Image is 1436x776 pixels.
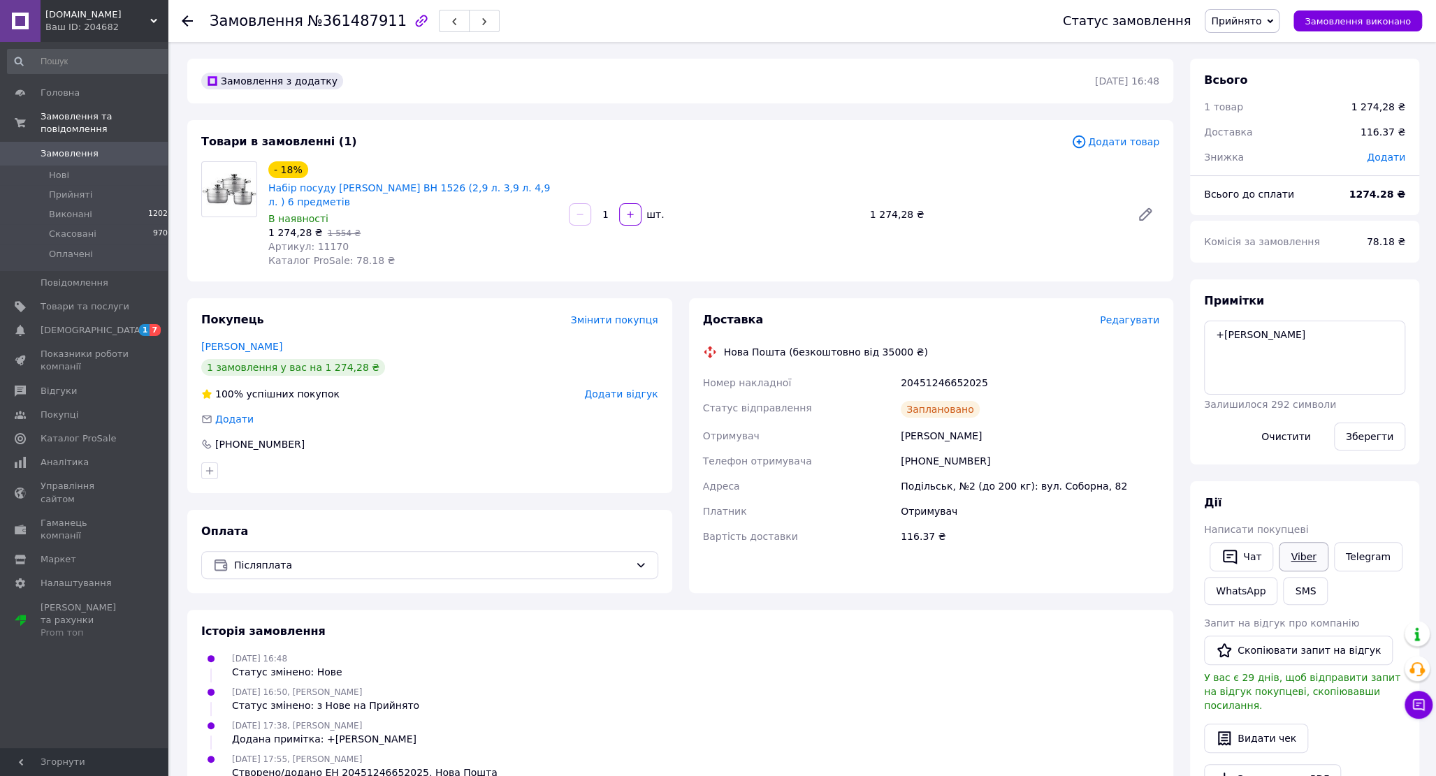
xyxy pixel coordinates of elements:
span: Налаштування [41,577,112,590]
div: Статус замовлення [1063,14,1191,28]
span: Оплата [201,525,248,538]
span: №361487911 [307,13,407,29]
span: Нові [49,169,69,182]
div: 116.37 ₴ [898,524,1162,549]
span: Дії [1204,496,1221,509]
div: 1 274,28 ₴ [1351,100,1405,114]
div: Статус змінено: Нове [232,665,342,679]
span: Замовлення та повідомлення [41,110,168,136]
a: Набір посуду [PERSON_NAME] BH 1526 (2,9 л. 3,9 л. 4,9 л. ) 6 предметів [268,182,550,207]
span: 1 [139,324,150,336]
span: 78.18 ₴ [1367,236,1405,247]
span: Гаманець компанії [41,517,129,542]
div: Отримувач [898,499,1162,524]
div: - 18% [268,161,308,178]
span: Артикул: 11170 [268,241,349,252]
a: Viber [1279,542,1328,571]
span: Відгуки [41,385,77,397]
button: Чат з покупцем [1405,691,1433,719]
span: Показники роботи компанії [41,348,129,373]
span: Номер накладної [703,377,792,388]
span: [DATE] 16:50, [PERSON_NAME] [232,687,362,697]
span: Залишилося 292 символи [1204,399,1336,410]
span: 1 274,28 ₴ [268,227,323,238]
span: Комісія за замовлення [1204,236,1320,247]
textarea: +[PERSON_NAME] [1204,321,1405,395]
span: [PERSON_NAME] та рахунки [41,601,129,640]
span: Прийняті [49,189,92,201]
div: [PHONE_NUMBER] [898,448,1162,474]
span: Запит на відгук про компанію [1204,617,1359,629]
span: Післяплата [234,557,630,573]
span: Всього до сплати [1204,189,1294,200]
span: Замовлення [41,147,99,160]
a: WhatsApp [1204,577,1277,605]
span: Покупці [41,409,78,421]
span: UA-CLATRONIC.KIEV.UA [45,8,150,21]
button: Замовлення виконано [1293,10,1422,31]
span: Примітки [1204,294,1264,307]
div: 20451246652025 [898,370,1162,395]
button: Скопіювати запит на відгук [1204,636,1393,665]
div: 116.37 ₴ [1352,117,1414,147]
span: 9701 [153,228,173,240]
div: Нова Пошта (безкоштовно від 35000 ₴) [720,345,931,359]
img: Набір посуду Bohmann BH 1526 (2,9 л. 3,9 л. 4,9 л. ) 6 предметів [202,173,256,205]
span: Знижка [1204,152,1244,163]
button: Очистити [1249,423,1323,451]
span: 100% [215,388,243,400]
div: Ваш ID: 204682 [45,21,168,34]
span: Телефон отримувача [703,455,812,467]
span: Замовлення виконано [1305,16,1411,27]
span: Виконані [49,208,92,221]
span: Вартість доставки [703,531,798,542]
time: [DATE] 16:48 [1095,75,1159,87]
span: Доставка [703,313,764,326]
button: SMS [1283,577,1328,605]
a: [PERSON_NAME] [201,341,282,352]
button: Зберегти [1334,423,1405,451]
span: Каталог ProSale: 78.18 ₴ [268,255,395,266]
span: Отримувач [703,430,760,441]
div: [PERSON_NAME] [898,423,1162,448]
div: Prom топ [41,627,129,639]
span: 1 554 ₴ [328,228,361,238]
div: Замовлення з додатку [201,73,343,89]
span: У вас є 29 днів, щоб відправити запит на відгук покупцеві, скопіювавши посилання. [1204,672,1400,711]
span: Прийнято [1211,15,1261,27]
div: Повернутися назад [182,14,193,28]
span: Додати відгук [584,388,658,400]
div: Подільськ, №2 (до 200 кг): вул. Соборна, 82 [898,474,1162,499]
span: Оплачені [49,248,93,261]
div: шт. [643,207,665,221]
span: Аналітика [41,456,89,469]
input: Пошук [7,49,174,74]
span: Платник [703,506,747,517]
span: Каталог ProSale [41,432,116,445]
span: Покупець [201,313,264,326]
span: Додати товар [1071,134,1159,149]
span: Історія замовлення [201,624,326,638]
span: Редагувати [1100,314,1159,325]
span: [DEMOGRAPHIC_DATA] [41,324,144,337]
span: [DATE] 17:55, [PERSON_NAME] [232,754,362,764]
span: Змінити покупця [571,314,658,325]
div: 1 274,28 ₴ [864,205,1126,224]
div: 1 замовлення у вас на 1 274,28 ₴ [201,359,385,376]
span: Товари та послуги [41,300,129,313]
a: Telegram [1334,542,1402,571]
span: В наявності [268,213,328,224]
span: [DATE] 17:38, [PERSON_NAME] [232,721,362,731]
span: Написати покупцеві [1204,524,1308,535]
div: [PHONE_NUMBER] [214,437,306,451]
span: 1 товар [1204,101,1243,112]
span: 7 [150,324,161,336]
div: Заплановано [901,401,980,418]
div: Статус змінено: з Нове на Прийнято [232,698,419,712]
span: Адреса [703,481,740,492]
span: 12027 [148,208,173,221]
a: Редагувати [1131,200,1159,228]
b: 1274.28 ₴ [1349,189,1405,200]
span: Повідомлення [41,277,108,289]
span: Статус відправлення [703,402,812,413]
